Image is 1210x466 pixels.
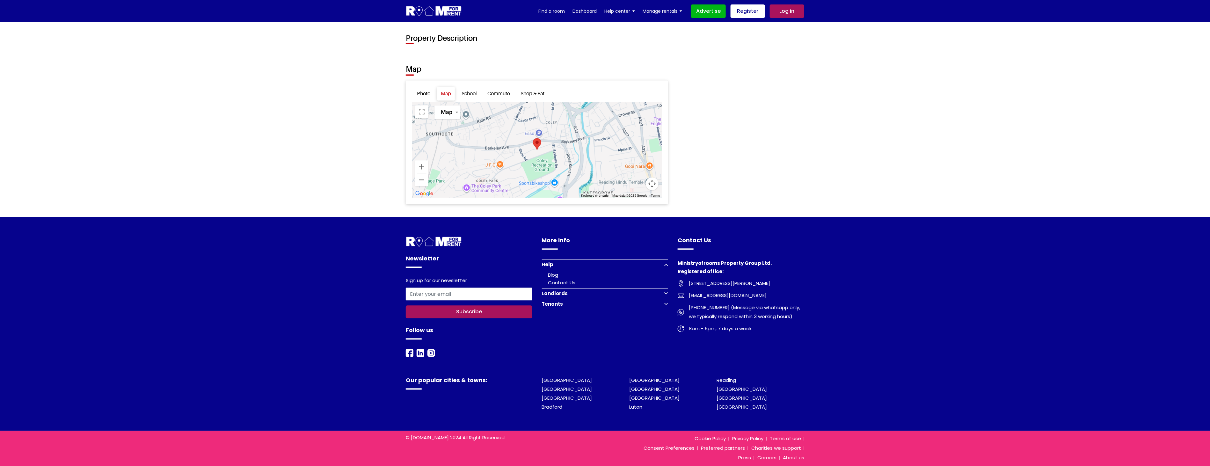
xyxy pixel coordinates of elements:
span: [PHONE_NUMBER] (Message via whatsapp only, we typically respond within 3 working hours) [684,303,804,321]
span: [STREET_ADDRESS][PERSON_NAME] [684,279,770,288]
h4: Contact Us [678,236,804,250]
p: © [DOMAIN_NAME] 2024 All Right Reserved. [406,434,532,442]
a: Commute [484,87,514,101]
a: [GEOGRAPHIC_DATA] [717,404,767,411]
a: Advertise [691,4,726,18]
a: Press [735,455,754,461]
a: Contact Us [548,280,576,286]
a: Manage rentals [643,6,682,16]
a: [PHONE_NUMBER] (Message via whatsapp only, we typically respond within 3 working hours) [678,303,804,321]
a: [STREET_ADDRESS][PERSON_NAME] [678,279,804,288]
span: 8am - 6pm, 7 days a week [684,324,752,333]
a: Instagram [427,349,435,357]
button: Subscribe [406,306,532,318]
a: 8am - 6pm, 7 days a week [678,324,804,333]
label: Sign up for our newsletter [406,278,467,285]
a: [GEOGRAPHIC_DATA] [629,377,680,384]
a: Privacy Policy [729,435,767,442]
a: Blog [548,272,558,279]
img: Room For Rent [678,309,684,316]
button: Change map style [434,106,461,119]
a: Terms (opens in new tab) [651,194,660,198]
h4: Newsletter [406,254,532,268]
button: Toggle fullscreen view [415,106,428,118]
span: Map [441,109,452,116]
a: [GEOGRAPHIC_DATA] [629,386,680,393]
a: Shop & Eat [517,87,548,101]
img: Room For Rent [417,349,424,357]
img: Room For Rent [406,349,413,357]
a: [GEOGRAPHIC_DATA] [542,386,592,393]
img: Room For Rent [678,293,684,299]
a: [EMAIL_ADDRESS][DOMAIN_NAME] [678,291,804,300]
button: Help [542,259,668,270]
img: Room For Rent [427,349,435,357]
h3: Property Description [406,34,668,43]
a: Photo [413,87,434,101]
a: Careers [754,455,780,461]
input: Enter your email [406,288,532,301]
h4: More Info [542,236,668,250]
img: Logo for Room for Rent, featuring a welcoming design with a house icon and modern typography [406,5,462,17]
a: Consent Preferences [640,445,698,452]
a: About us [780,455,804,461]
button: Zoom in [415,161,428,173]
a: Facebook [406,349,413,357]
a: Dashboard [572,6,597,16]
span: Map data ©2025 Google [612,194,647,198]
h4: Our popular cities & towns: [406,376,532,390]
a: Terms of use [767,435,804,442]
a: Find a room [538,6,565,16]
a: Preferred partners [698,445,748,452]
button: Zoom out [415,174,428,186]
a: [GEOGRAPHIC_DATA] [717,386,767,393]
a: Log in [770,4,804,18]
a: LinkedIn [417,349,424,357]
button: Landlords [542,288,668,299]
button: Keyboard shortcuts [581,194,609,198]
a: Cookie Policy [691,435,729,442]
div: Click to zoom [530,136,544,153]
a: Map [437,87,455,101]
a: Open this area in Google Maps (opens a new window) [414,190,435,198]
a: Help center [604,6,635,16]
h4: Ministryofrooms Property Group Ltd. Registered office: [678,259,804,279]
a: Register [731,4,765,18]
a: Charities we support [748,445,804,452]
img: Room For Rent [406,236,462,248]
a: [GEOGRAPHIC_DATA] [542,377,592,384]
img: Room For Rent [678,280,684,287]
a: School [458,87,481,101]
a: Bradford [542,404,563,411]
a: [GEOGRAPHIC_DATA] [717,395,767,402]
a: [GEOGRAPHIC_DATA] [629,395,680,402]
img: Google [414,190,435,198]
span: [EMAIL_ADDRESS][DOMAIN_NAME] [684,291,767,300]
a: Reading [717,377,736,384]
a: Luton [629,404,642,411]
button: Map camera controls [646,178,659,190]
h3: Map [406,65,668,74]
a: [GEOGRAPHIC_DATA] [542,395,592,402]
img: Room For Rent [678,326,684,332]
h4: Follow us [406,326,532,340]
button: Tenants [542,299,668,309]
